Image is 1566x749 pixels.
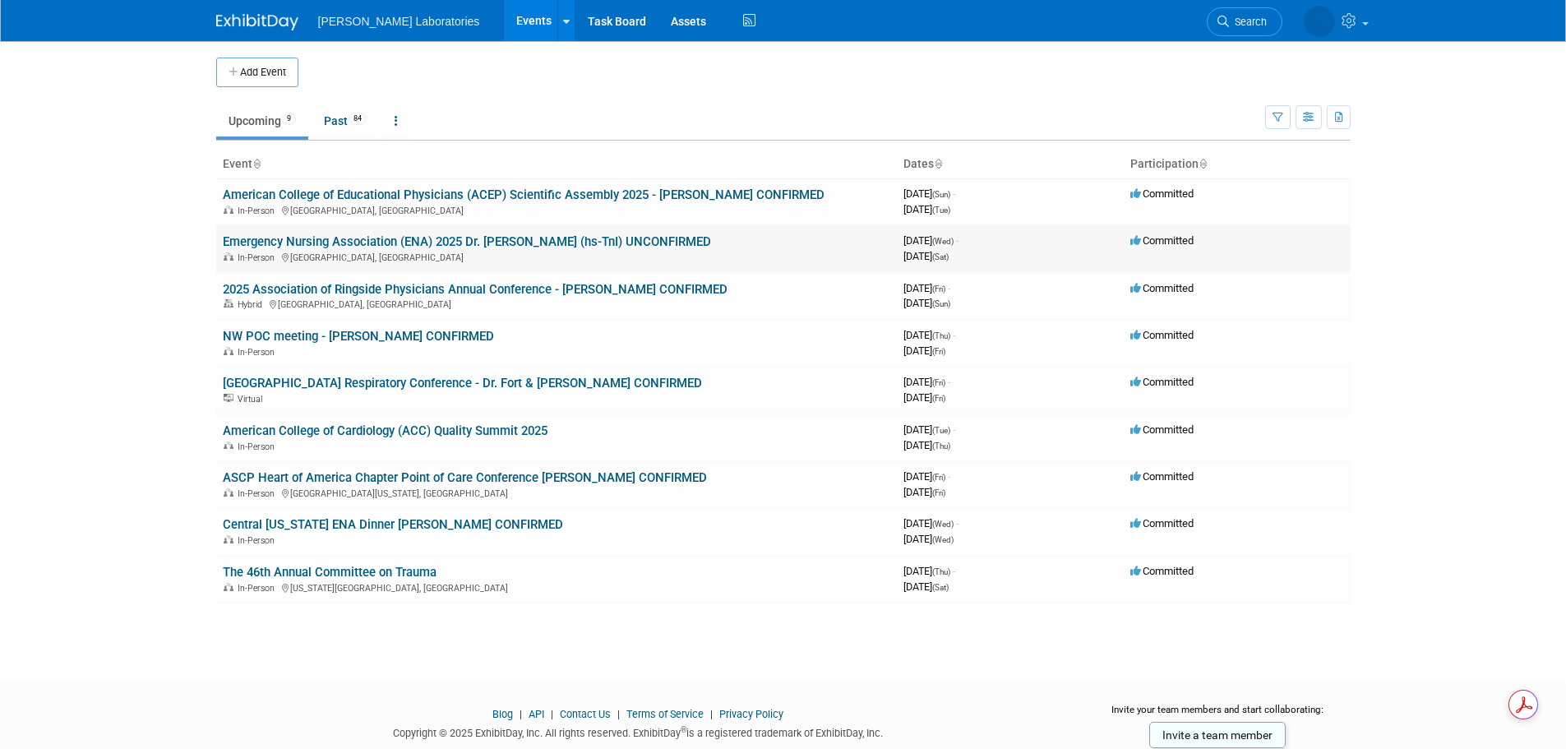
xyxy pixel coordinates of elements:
span: [DATE] [903,580,949,593]
span: - [953,423,955,436]
span: 9 [282,113,296,125]
span: (Thu) [932,567,950,576]
span: - [953,187,955,200]
span: Virtual [238,394,267,405]
span: Committed [1130,565,1194,577]
img: In-Person Event [224,583,233,591]
div: [US_STATE][GEOGRAPHIC_DATA], [GEOGRAPHIC_DATA] [223,580,890,594]
a: Terms of Service [626,708,704,720]
span: | [706,708,717,720]
span: Committed [1130,329,1194,341]
span: Search [1229,16,1267,28]
span: [DATE] [903,470,950,483]
span: In-Person [238,347,279,358]
span: | [613,708,624,720]
span: [DATE] [903,376,950,388]
span: [DATE] [903,486,945,498]
div: [GEOGRAPHIC_DATA], [GEOGRAPHIC_DATA] [223,297,890,310]
a: API [529,708,544,720]
span: Committed [1130,234,1194,247]
a: NW POC meeting - [PERSON_NAME] CONFIRMED [223,329,494,344]
span: (Sun) [932,190,950,199]
a: Invite a team member [1149,722,1286,748]
span: (Thu) [932,331,950,340]
span: - [953,329,955,341]
span: Committed [1130,282,1194,294]
span: (Wed) [932,237,954,246]
span: [DATE] [903,297,950,309]
span: 84 [349,113,367,125]
a: Sort by Start Date [934,157,942,170]
span: In-Person [238,583,279,594]
a: American College of Cardiology (ACC) Quality Summit 2025 [223,423,547,438]
span: [DATE] [903,187,955,200]
a: Search [1207,7,1282,36]
span: [DATE] [903,344,945,357]
a: American College of Educational Physicians (ACEP) Scientific Assembly 2025 - [PERSON_NAME] CONFIRMED [223,187,825,202]
span: Committed [1130,517,1194,529]
img: In-Person Event [224,252,233,261]
a: Emergency Nursing Association (ENA) 2025 Dr. [PERSON_NAME] (hs-TnI) UNCONFIRMED [223,234,711,249]
span: (Sun) [932,299,950,308]
span: - [956,234,959,247]
a: The 46th Annual Committee on Trauma [223,565,437,580]
span: (Fri) [932,378,945,387]
span: (Tue) [932,426,950,435]
a: Blog [492,708,513,720]
span: (Fri) [932,394,945,403]
div: [GEOGRAPHIC_DATA], [GEOGRAPHIC_DATA] [223,250,890,263]
span: (Sat) [932,583,949,592]
span: Committed [1130,376,1194,388]
span: - [953,565,955,577]
div: Copyright © 2025 ExhibitDay, Inc. All rights reserved. ExhibitDay is a registered trademark of Ex... [216,722,1061,741]
span: [DATE] [903,391,945,404]
span: | [515,708,526,720]
img: Hybrid Event [224,299,233,307]
span: [DATE] [903,423,955,436]
span: (Sat) [932,252,949,261]
span: - [948,282,950,294]
span: (Fri) [932,347,945,356]
img: Virtual Event [224,394,233,402]
th: Participation [1124,150,1351,178]
span: Committed [1130,423,1194,436]
sup: ® [681,725,686,734]
button: Add Event [216,58,298,87]
span: [DATE] [903,533,954,545]
span: [DATE] [903,234,959,247]
span: [DATE] [903,282,950,294]
img: Tisha Davis [1304,6,1335,37]
img: In-Person Event [224,488,233,497]
span: Committed [1130,187,1194,200]
div: [GEOGRAPHIC_DATA][US_STATE], [GEOGRAPHIC_DATA] [223,486,890,499]
span: (Fri) [932,284,945,294]
span: [DATE] [903,517,959,529]
span: - [948,470,950,483]
th: Dates [897,150,1124,178]
a: Past84 [312,105,379,136]
span: [DATE] [903,329,955,341]
a: Sort by Event Name [252,157,261,170]
span: Committed [1130,470,1194,483]
span: [PERSON_NAME] Laboratories [318,15,480,28]
span: [DATE] [903,565,955,577]
span: (Thu) [932,442,950,451]
a: Upcoming9 [216,105,308,136]
span: - [956,517,959,529]
a: 2025 Association of Ringside Physicians Annual Conference - [PERSON_NAME] CONFIRMED [223,282,728,297]
a: Privacy Policy [719,708,783,720]
span: [DATE] [903,439,950,451]
span: [DATE] [903,250,949,262]
span: In-Person [238,488,279,499]
img: In-Person Event [224,442,233,450]
span: Hybrid [238,299,267,310]
span: (Wed) [932,520,954,529]
a: Central [US_STATE] ENA Dinner [PERSON_NAME] CONFIRMED [223,517,563,532]
span: In-Person [238,252,279,263]
span: | [547,708,557,720]
img: In-Person Event [224,206,233,214]
span: In-Person [238,535,279,546]
a: ASCP Heart of America Chapter Point of Care Conference [PERSON_NAME] CONFIRMED [223,470,707,485]
span: (Wed) [932,535,954,544]
img: In-Person Event [224,535,233,543]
